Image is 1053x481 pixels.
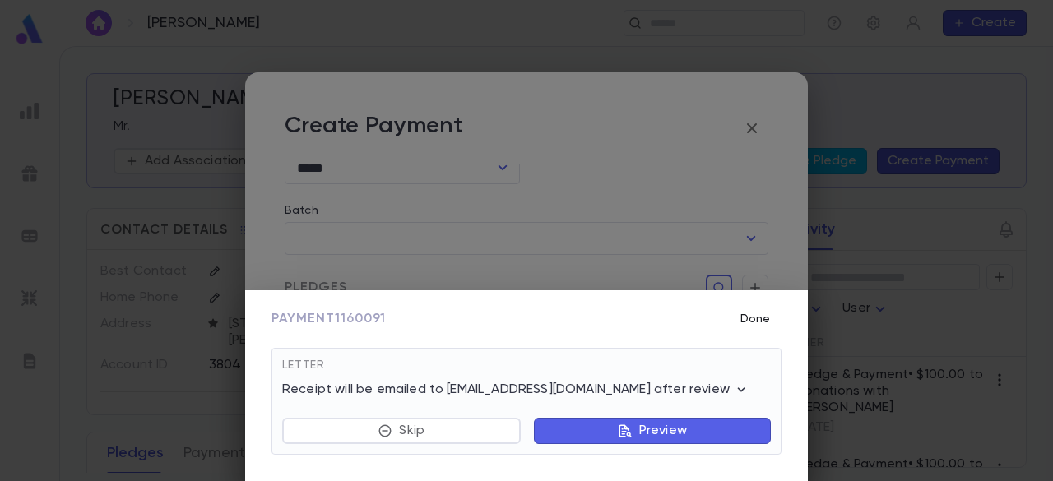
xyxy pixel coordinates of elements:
[729,303,782,335] button: Done
[271,311,386,327] span: Payment 1160091
[399,423,424,439] p: Skip
[282,418,521,444] button: Skip
[639,423,687,439] p: Preview
[282,382,749,398] p: Receipt will be emailed to [EMAIL_ADDRESS][DOMAIN_NAME] after review
[282,358,771,382] div: Letter
[534,418,771,444] button: Preview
